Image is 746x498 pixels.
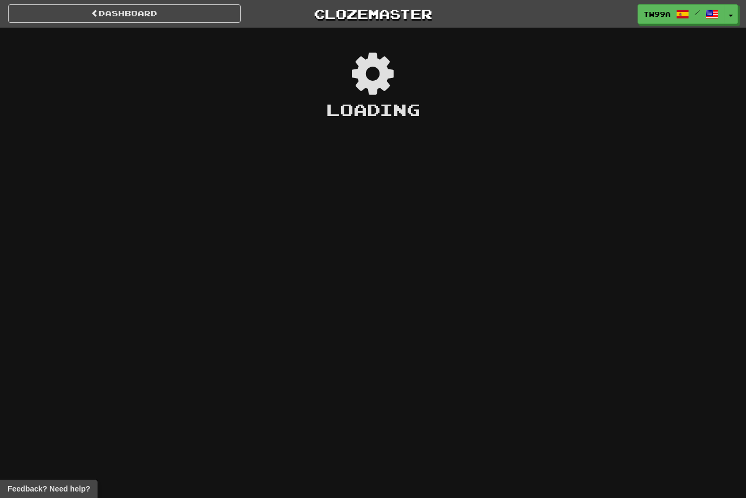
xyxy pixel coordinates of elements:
a: Tw99a / [638,4,724,24]
span: / [694,9,700,16]
span: Open feedback widget [8,483,90,494]
a: Dashboard [8,4,241,23]
span: Tw99a [644,9,671,19]
a: Clozemaster [257,4,490,23]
